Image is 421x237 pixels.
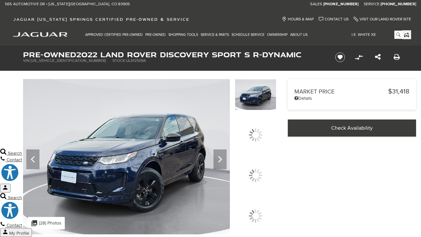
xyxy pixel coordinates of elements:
img: Used 2022 Portofino Blue Metallic Land Rover S R-Dynamic image 1 [235,79,276,110]
span: Sales [310,2,322,7]
a: Schedule Service [230,29,266,40]
span: Contact [7,157,22,163]
span: Stock: [112,58,126,63]
a: Approved Certified Pre-Owned [84,29,144,40]
a: Service & Parts [199,29,230,40]
a: 565 Automotive Dr • [US_STATE][GEOGRAPHIC_DATA], CO 80905 [5,2,130,7]
a: [PHONE_NUMBER] [381,2,416,7]
span: My Profile [9,230,29,236]
a: Pre-Owned [144,29,167,40]
a: Check Availability [288,119,416,137]
nav: Main Navigation [84,29,309,40]
span: UL912509A [126,58,146,63]
span: VIN: [23,58,31,63]
span: Market Price [294,88,388,95]
a: Contact Us [319,17,349,22]
span: Jaguar [US_STATE] Springs Certified Pre-Owned & Service [13,17,189,22]
span: Search [8,150,22,156]
a: Ownership [266,29,289,40]
a: Shopping Tools [167,29,199,40]
span: $31,418 [388,88,409,95]
a: About Us [289,29,309,40]
span: Service [364,2,380,7]
a: Market Price $31,418 [294,88,409,95]
strong: Pre-Owned [23,49,76,60]
a: Hours & Map [282,17,314,22]
a: [PHONE_NUMBER] [323,2,359,7]
a: Details [294,95,409,101]
button: Compare vehicle [354,52,364,62]
a: Jaguar [US_STATE] Springs Certified Pre-Owned & Service [10,17,193,22]
a: Share this Pre-Owned 2022 Land Rover Discovery Sport S R-Dynamic [375,53,381,61]
span: Search [8,195,22,200]
input: i.e. White XE [347,31,402,39]
img: Used 2022 Portofino Blue Metallic Land Rover S R-Dynamic image 1 [23,79,230,234]
span: Contact [7,223,22,228]
img: Jaguar [13,32,67,37]
span: [US_VEHICLE_IDENTIFICATION_NUMBER] [31,58,106,63]
a: Print this Pre-Owned 2022 Land Rover Discovery Sport S R-Dynamic [394,53,400,61]
button: Save vehicle [333,52,347,63]
a: Visit Our Land Rover Site [354,17,411,22]
a: jaguar [13,31,67,37]
span: Check Availability [331,125,373,131]
h1: 2022 Land Rover Discovery Sport S R-Dynamic [23,51,324,58]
